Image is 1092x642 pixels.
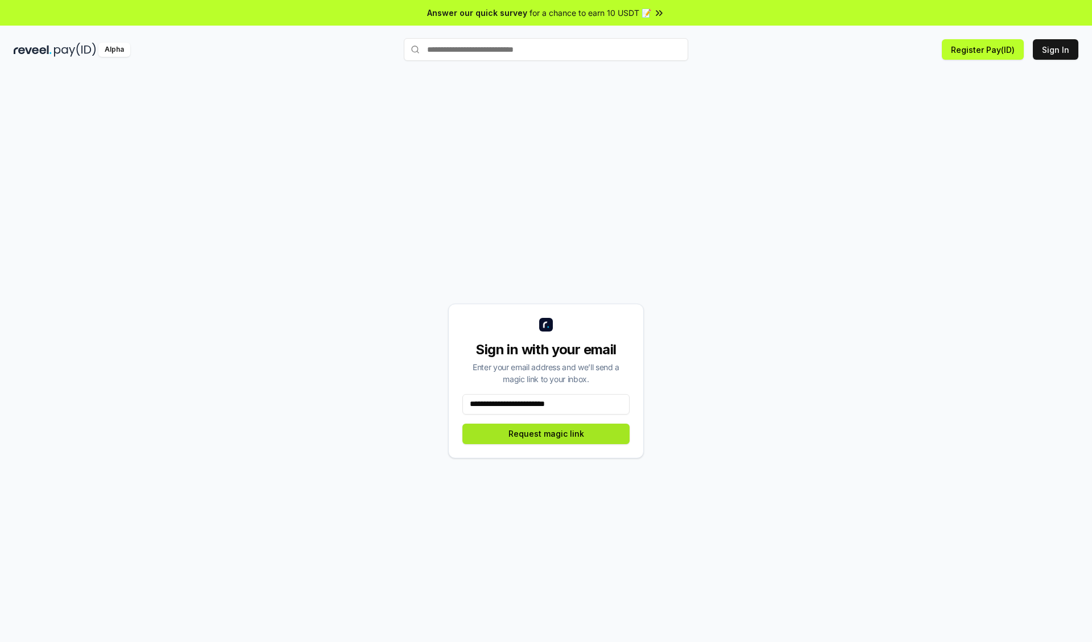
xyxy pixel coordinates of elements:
div: Enter your email address and we’ll send a magic link to your inbox. [462,361,630,385]
img: reveel_dark [14,43,52,57]
button: Register Pay(ID) [942,39,1024,60]
span: Answer our quick survey [427,7,527,19]
img: logo_small [539,318,553,332]
button: Sign In [1033,39,1078,60]
div: Sign in with your email [462,341,630,359]
div: Alpha [98,43,130,57]
button: Request magic link [462,424,630,444]
span: for a chance to earn 10 USDT 📝 [530,7,651,19]
img: pay_id [54,43,96,57]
